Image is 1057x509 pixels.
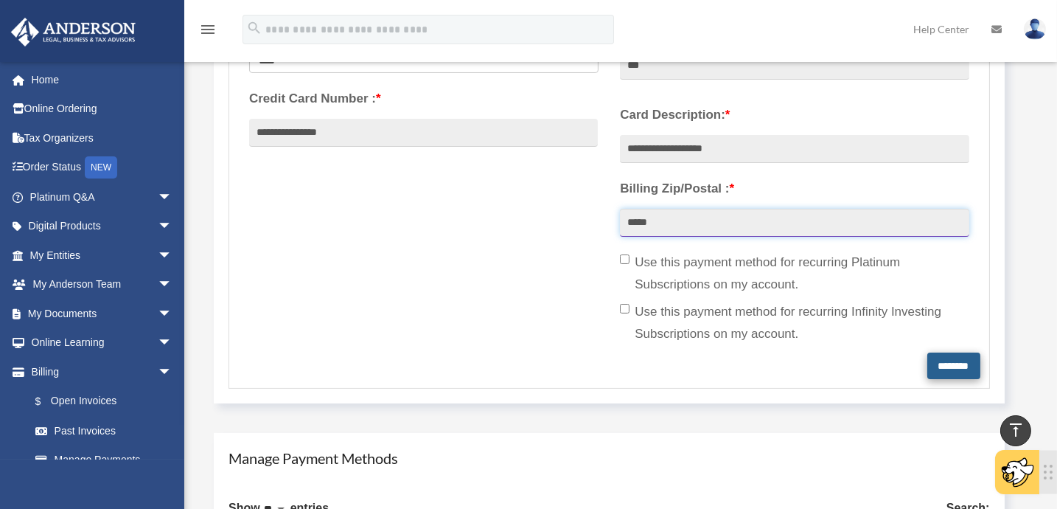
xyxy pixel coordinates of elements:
a: Digital Productsarrow_drop_down [10,212,195,241]
a: Past Invoices [21,416,195,446]
div: NEW [85,156,117,179]
a: vertical_align_top [1000,415,1031,446]
span: arrow_drop_down [158,240,187,271]
label: Credit Card Number : [249,88,598,110]
i: menu [199,21,217,38]
a: Platinum Q&Aarrow_drop_down [10,182,195,212]
label: Billing Zip/Postal : [620,178,969,200]
span: $ [43,392,51,411]
i: vertical_align_top [1007,421,1025,439]
h4: Manage Payment Methods [229,448,990,468]
span: arrow_drop_down [158,357,187,387]
span: arrow_drop_down [158,182,187,212]
a: My Documentsarrow_drop_down [10,299,195,328]
label: Card Description: [620,104,969,126]
a: Home [10,65,195,94]
img: Anderson Advisors Platinum Portal [7,18,140,46]
span: arrow_drop_down [158,270,187,300]
a: Order StatusNEW [10,153,195,183]
label: Use this payment method for recurring Infinity Investing Subscriptions on my account. [620,301,969,345]
input: Use this payment method for recurring Infinity Investing Subscriptions on my account. [620,304,629,314]
a: Online Ordering [10,94,195,124]
a: Tax Organizers [10,123,195,153]
i: search [246,20,262,36]
img: User Pic [1024,18,1046,40]
input: Use this payment method for recurring Platinum Subscriptions on my account. [620,254,629,264]
label: Use this payment method for recurring Platinum Subscriptions on my account. [620,252,969,296]
span: arrow_drop_down [158,299,187,329]
span: arrow_drop_down [158,328,187,359]
a: Billingarrow_drop_down [10,357,195,387]
a: menu [199,26,217,38]
a: My Anderson Teamarrow_drop_down [10,270,195,299]
a: Manage Payments [21,446,187,475]
a: $Open Invoices [21,387,195,417]
a: My Entitiesarrow_drop_down [10,240,195,270]
span: arrow_drop_down [158,212,187,242]
a: Online Learningarrow_drop_down [10,328,195,358]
